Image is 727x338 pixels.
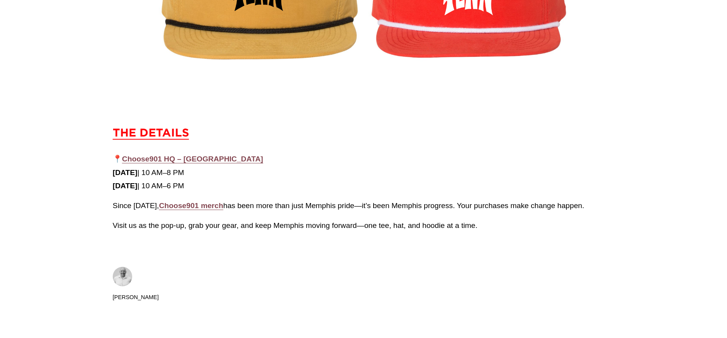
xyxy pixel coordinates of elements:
span: [PERSON_NAME] [113,292,159,303]
p: 📍 | 10 AM–8 PM | 10 AM–6 PM [113,152,614,193]
a: Choose901 merch [159,201,223,210]
strong: [DATE] [113,168,138,177]
p: Visit us as the pop-up, grab your gear, and keep Memphis moving forward—one tee, hat, and hoodie ... [113,219,614,233]
a: Choose901 HQ – [GEOGRAPHIC_DATA] [122,155,263,163]
strong: [DATE] [113,182,138,190]
a: The Details [113,126,189,138]
a: [PERSON_NAME] [113,261,159,303]
p: Since [DATE], has been more than just Memphis pride—it’s been Memphis progress. Your purchases ma... [113,199,614,213]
